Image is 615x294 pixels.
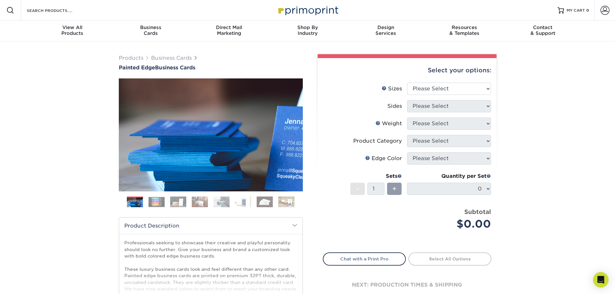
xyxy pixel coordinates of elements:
span: - [356,184,359,194]
a: Shop ByIndustry [268,21,347,41]
span: Contact [504,25,582,30]
div: Sides [387,102,402,110]
img: Primoprint [275,3,340,17]
a: BusinessCards [111,21,190,41]
div: Sets [350,172,402,180]
span: Business [111,25,190,30]
strong: Subtotal [464,208,491,215]
img: Business Cards 07 [257,196,273,208]
div: & Templates [425,25,504,36]
a: View AllProducts [33,21,112,41]
span: + [392,184,396,194]
div: & Support [504,25,582,36]
img: Business Cards 08 [278,196,294,208]
span: Painted Edge [119,65,155,71]
span: MY CART [567,8,585,13]
a: DesignServices [347,21,425,41]
span: 0 [586,8,589,13]
div: $0.00 [412,216,491,232]
img: Business Cards 02 [149,197,165,207]
a: Direct MailMarketing [190,21,268,41]
img: Business Cards 05 [213,196,230,208]
span: Design [347,25,425,30]
img: Business Cards 06 [235,196,251,208]
h1: Business Cards [119,65,303,71]
a: Products [119,55,143,61]
a: Business Cards [151,55,192,61]
img: Business Cards 04 [192,196,208,208]
div: Marketing [190,25,268,36]
div: Quantity per Set [407,172,491,180]
a: Chat with a Print Pro [323,252,406,265]
div: Sizes [382,85,402,93]
div: Edge Color [365,155,402,162]
div: Services [347,25,425,36]
span: Resources [425,25,504,30]
a: Resources& Templates [425,21,504,41]
a: Painted EdgeBusiness Cards [119,65,303,71]
a: Contact& Support [504,21,582,41]
span: Direct Mail [190,25,268,30]
span: Shop By [268,25,347,30]
h2: Product Description [119,218,302,234]
a: Select All Options [408,252,491,265]
div: Cards [111,25,190,36]
div: Open Intercom Messenger [593,272,609,288]
div: Select your options: [323,58,491,83]
img: Painted Edge 01 [119,43,303,227]
span: View All [33,25,112,30]
div: Products [33,25,112,36]
input: SEARCH PRODUCTS..... [26,6,89,14]
div: Product Category [353,137,402,145]
img: Business Cards 03 [170,196,186,208]
div: Industry [268,25,347,36]
img: Business Cards 01 [127,194,143,210]
div: Weight [375,120,402,127]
